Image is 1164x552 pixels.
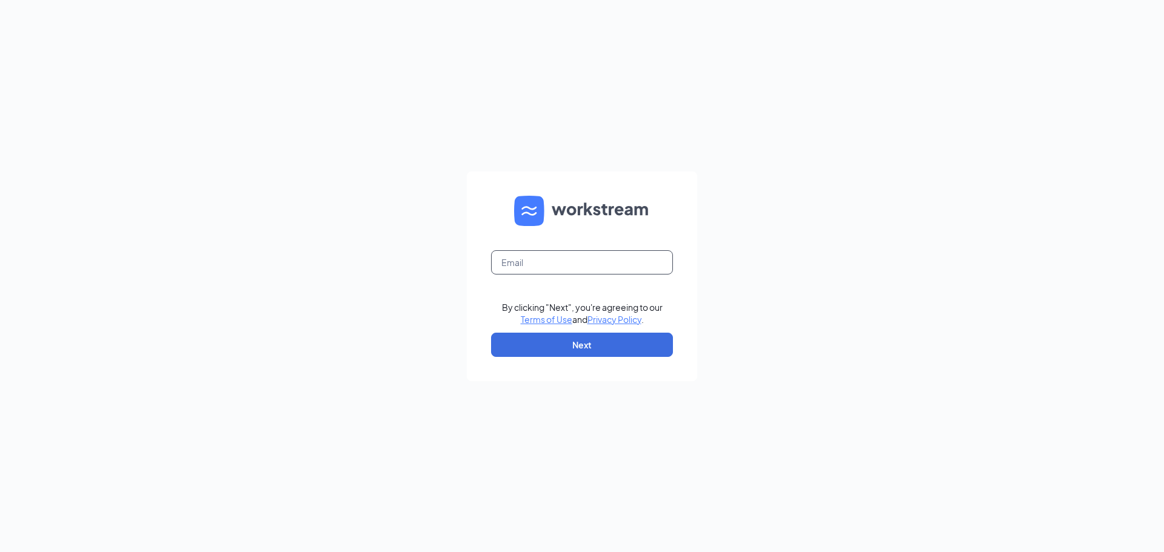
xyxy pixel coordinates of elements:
[514,196,650,226] img: WS logo and Workstream text
[491,333,673,357] button: Next
[587,314,641,325] a: Privacy Policy
[521,314,572,325] a: Terms of Use
[491,250,673,274] input: Email
[502,301,663,325] div: By clicking "Next", you're agreeing to our and .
